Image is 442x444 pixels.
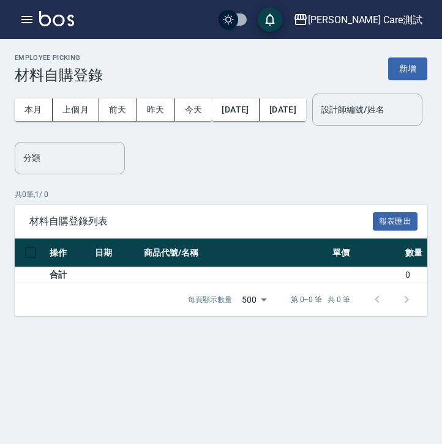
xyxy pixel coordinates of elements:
[288,7,427,32] button: [PERSON_NAME] Care測試
[29,215,373,228] span: 材料自購登錄列表
[141,239,329,267] th: 商品代號/名稱
[15,189,427,200] p: 共 0 筆, 1 / 0
[260,98,306,121] button: [DATE]
[188,294,232,305] p: 每頁顯示數量
[137,98,175,121] button: 昨天
[99,98,137,121] button: 前天
[308,12,422,28] div: [PERSON_NAME] Care測試
[237,283,271,316] div: 500
[15,54,103,62] h2: Employee Picking
[388,62,427,74] a: 新增
[47,239,92,267] th: 操作
[291,294,350,305] p: 第 0–0 筆 共 0 筆
[373,212,418,231] button: 報表匯出
[92,239,141,267] th: 日期
[212,98,259,121] button: [DATE]
[329,239,402,267] th: 單價
[47,267,92,283] td: 合計
[258,7,282,32] button: save
[388,57,427,80] button: 新增
[39,11,74,26] img: Logo
[15,67,103,84] h3: 材料自購登錄
[175,98,212,121] button: 今天
[373,215,418,226] a: 報表匯出
[15,98,53,121] button: 本月
[53,98,99,121] button: 上個月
